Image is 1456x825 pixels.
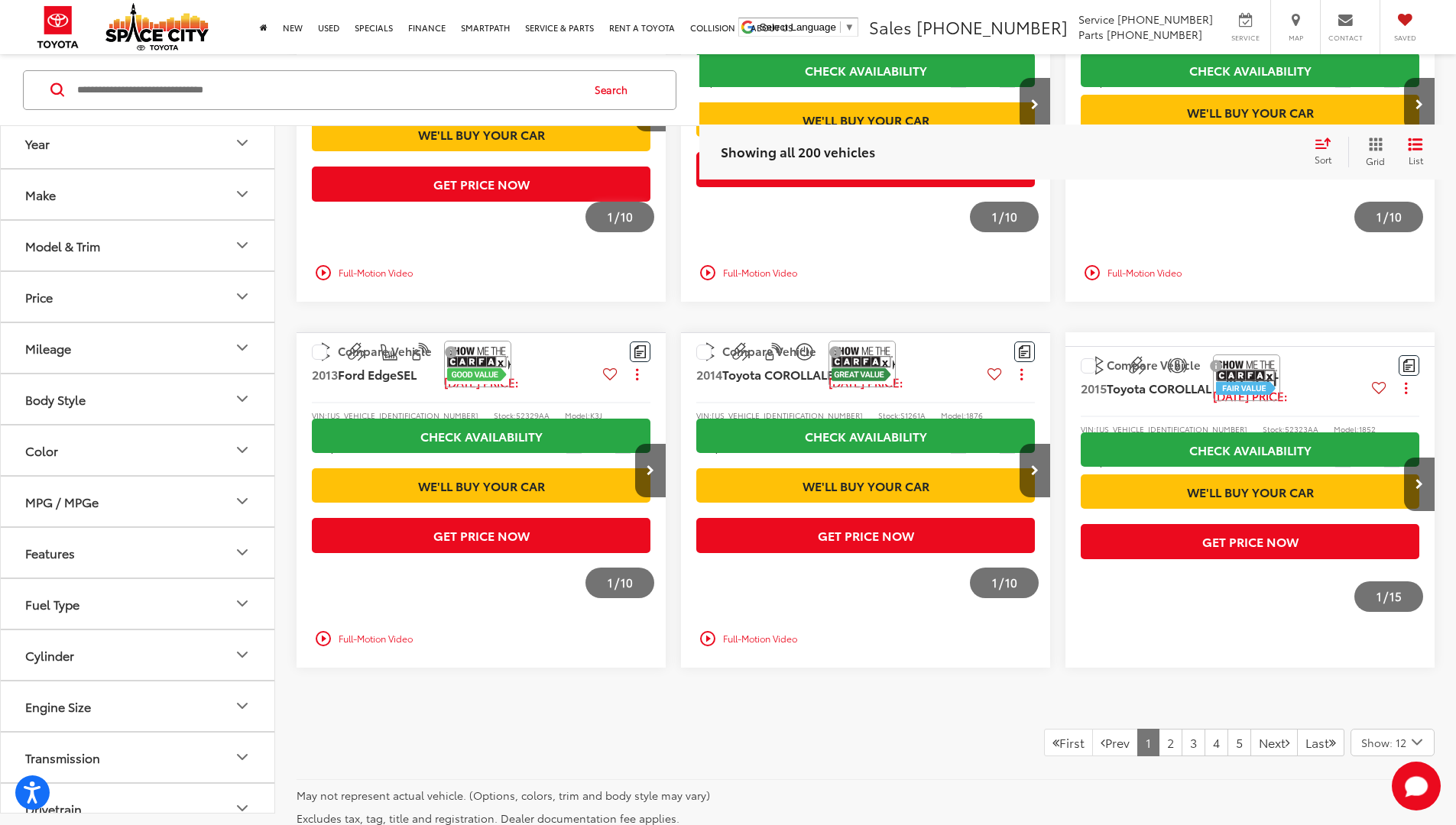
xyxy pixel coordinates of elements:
[312,345,432,360] label: Compare Vehicle
[233,492,251,510] div: MPG / MPGe
[233,697,251,715] div: Engine Size
[1020,78,1050,131] button: Next image
[1388,33,1422,43] span: Saved
[1,477,276,526] button: MPG / MPGeMPG / MPGe
[233,287,251,306] div: Price
[1020,444,1050,497] button: Next image
[1405,382,1407,394] span: dropdown dots
[1005,208,1017,225] span: 10
[1005,574,1017,590] span: 10
[233,748,251,766] div: Transmission
[1,221,276,270] button: Model & TrimModel & Trim
[992,574,997,590] span: 1
[760,21,854,33] a: Select Language​
[621,574,633,590] span: 10
[25,648,74,662] div: Cylinder
[1297,729,1344,756] a: LastLast Page
[233,799,251,817] div: Drivetrain
[840,21,841,33] span: ​
[1390,587,1402,604] span: 15
[233,441,251,459] div: Color
[25,750,100,765] div: Transmission
[1008,361,1035,387] button: Actions
[1,579,276,629] button: Fuel TypeFuel Type
[233,543,251,561] div: Features
[608,208,613,225] span: 1
[997,212,1005,222] span: /
[1092,729,1138,756] a: Previous PagePrev
[1078,11,1114,27] span: Service
[1404,458,1435,511] button: Next image
[1227,729,1251,756] a: 5
[1107,27,1202,42] span: [PHONE_NUMBER]
[1307,136,1348,167] button: Select sort value
[636,368,638,380] span: dropdown dots
[916,15,1068,39] span: [PHONE_NUMBER]
[25,494,99,509] div: MPG / MPGe
[992,208,997,225] span: 1
[1,272,276,322] button: PricePrice
[1377,208,1382,225] span: 1
[25,597,79,611] div: Fuel Type
[233,134,251,152] div: Year
[1020,368,1023,380] span: dropdown dots
[580,70,650,108] button: Search
[233,185,251,203] div: Make
[1,528,276,577] button: FeaturesFeatures
[1052,736,1059,749] i: First Page
[1,681,276,731] button: Engine SizeEngine Size
[1,170,276,219] button: MakeMake
[1396,136,1435,167] button: List View
[1348,136,1396,167] button: Grid View
[1393,374,1419,401] button: Actions
[233,645,251,664] div: Cylinder
[1,118,276,168] button: YearYear
[613,577,621,588] span: /
[1117,11,1213,27] span: [PHONE_NUMBER]
[624,361,650,387] button: Actions
[25,187,56,202] div: Make
[760,21,836,33] span: Select Language
[25,699,91,713] div: Engine Size
[1392,762,1441,810] button: Toggle Chat Window
[1,374,276,424] button: Body StyleBody Style
[1137,729,1159,756] a: 1
[823,336,849,368] button: View Disclaimer
[233,236,251,254] div: Model & Trim
[1250,729,1298,756] a: NextNext Page
[25,443,58,458] div: Color
[1279,33,1312,43] span: Map
[845,21,854,33] span: ▼
[608,574,613,590] span: 1
[25,545,75,560] div: Features
[25,136,50,150] div: Year
[1361,735,1406,750] span: Show: 12
[76,71,580,108] input: Search by Make, Model, or Keyword
[25,801,82,816] div: Drivetrain
[1366,154,1385,167] span: Grid
[25,341,71,355] div: Mileage
[997,577,1005,588] span: /
[1315,153,1331,166] span: Sort
[1,425,276,475] button: ColorColor
[1382,212,1390,222] span: /
[1392,762,1441,810] svg: Start Chat
[105,3,209,50] img: Space City Toyota
[1078,27,1104,42] span: Parts
[1,630,276,680] button: CylinderCylinder
[1351,729,1435,756] button: Select number of vehicles per page
[1101,736,1105,749] i: Previous Page
[1404,78,1435,131] button: Next image
[721,141,875,160] span: Showing all 200 vehicles
[1,323,276,373] button: MileageMileage
[1286,736,1289,749] i: Next Page
[25,238,100,253] div: Model & Trim
[233,390,251,408] div: Body Style
[1329,736,1336,749] i: Last Page
[1044,729,1093,756] a: First PageFirst
[1205,729,1228,756] a: 4
[1390,208,1402,225] span: 10
[25,290,53,304] div: Price
[1159,729,1182,756] a: 2
[439,336,465,368] button: View Disclaimer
